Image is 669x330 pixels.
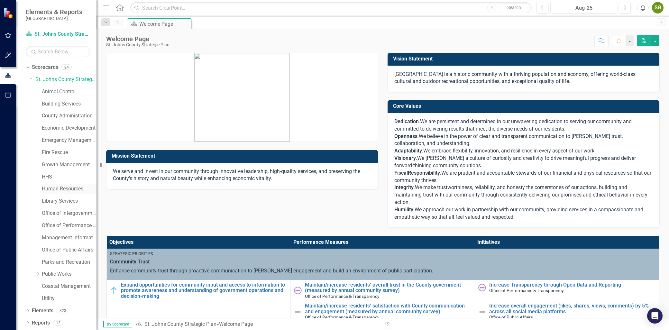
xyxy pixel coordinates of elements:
[42,100,96,108] a: Building Services
[422,148,423,154] span: .
[507,5,521,10] span: Search
[35,76,96,83] a: St. Johns County Strategic Plan
[26,46,90,57] input: Search Below...
[113,168,360,182] span: We serve and invest in our community through innovative leadership, high-quality services, and pr...
[553,4,615,12] div: Aug-25
[652,2,664,14] button: SG
[42,112,96,120] a: County Administration
[408,170,435,176] span: Responsibil
[32,319,50,327] a: Reports
[440,170,441,176] span: .
[42,210,96,217] a: Office of Intergovernmental Affairs
[57,308,69,314] div: 323
[103,321,132,327] span: By Scorecard
[489,288,564,293] span: Office of Performance & Transparency
[32,64,58,71] a: Scorecards
[26,16,82,21] small: [GEOGRAPHIC_DATA]
[42,185,96,193] a: Human Resources
[394,206,643,220] span: We approach our work in partnership with our community, providing services in a compassionate and...
[42,222,96,229] a: Office of Performance & Transparency
[305,282,471,293] a: Maintain/increase residents’ overall trust in the County government (measured by annual community...
[42,259,96,266] a: Parks and Recreation
[417,133,419,139] span: .
[110,258,655,266] span: Community Trust
[394,170,408,176] span: Fiscal
[53,320,63,325] div: 12
[435,170,440,176] span: ity
[42,161,96,169] a: Growth Management
[130,2,532,14] input: Search ClearPoint...
[42,124,96,132] a: Economic Development
[42,246,96,254] a: Office of Public Affairs
[42,295,96,302] a: Utility
[294,308,302,316] img: Not Defined
[106,35,170,42] div: Welcome Page
[478,308,486,316] img: Not Defined
[106,42,170,47] div: St. Johns County Strategic Plan
[42,283,96,290] a: Coastal Management
[394,206,413,213] strong: Humility
[394,71,636,85] span: [GEOGRAPHIC_DATA] is a historic community with a thriving population and economy, offering world-...
[42,234,96,242] a: Management Information Systems
[194,53,290,142] img: mceclip0.png
[489,315,533,320] span: Office of Public Affairs
[498,3,530,12] button: Search
[394,155,416,161] strong: Visionary
[394,148,422,154] span: Adaptability
[550,2,617,14] button: Aug-25
[305,303,471,314] a: Maintain/increase residents’ satisfaction with County communication and engagement (measured by a...
[407,133,417,139] span: ness
[61,65,72,70] div: 24
[110,268,433,274] span: Enhance community trust through proactive communication to [PERSON_NAME] engagement and build an ...
[394,184,415,190] span: .
[294,287,302,294] img: Not Started
[305,294,379,299] span: Office of Performance & Transparency
[42,137,96,144] a: Emergency Management
[489,303,655,314] a: Increase overall engagement (likes, shares, views, comments) by 5% across all social media platforms
[394,155,636,169] span: We [PERSON_NAME] a culture of curiosity and creativity to drive meaningful progress and deliver f...
[423,148,596,154] span: We embrace flexibility, innovation, and resilience in every aspect of our work.
[135,321,378,328] div: »
[394,133,407,139] span: Open
[42,173,96,181] a: HHS
[32,307,53,315] a: Elements
[110,251,655,257] div: Strategic Priorities
[394,184,647,205] span: We make trustworthiness, reliability, and honesty the cornerstones of our actions, building and m...
[42,197,96,205] a: Library Services
[394,155,417,161] span: .
[112,153,375,159] h3: Mission Statement
[647,308,663,324] div: Open Intercom Messenger
[305,315,379,320] span: Office of Performance & Transparency
[394,118,420,124] span: .
[478,284,486,291] img: Not Started
[394,133,623,147] span: We believe in the power of clear and transparent communication to [PERSON_NAME] trust, collaborat...
[394,184,414,190] strong: Integrity
[26,8,82,16] span: Elements & Reports
[42,88,96,96] a: Animal Control
[394,118,632,132] span: We are persistent and determined in our unwavering dedication to serving our community and commit...
[110,287,118,294] img: In Progress
[121,282,287,299] a: Expand opportunities for community input and access to information to promote awareness and under...
[393,103,656,109] h3: Core Values
[42,270,96,278] a: Public Works
[489,282,655,288] a: Increase Transparency through Open Data and Reporting
[393,56,656,62] h3: Vision Statement
[26,31,90,38] a: St. Johns County Strategic Plan
[394,206,415,213] span: .
[394,118,419,124] strong: Dedication
[42,149,96,156] a: Fire Rescue
[219,321,253,327] div: Welcome Page
[144,321,216,327] a: St. Johns County Strategic Plan
[3,7,14,19] img: ClearPoint Strategy
[139,20,190,28] div: Welcome Page
[394,170,651,183] span: We are prudent and accountable stewards of our financial and physical resources so that our commu...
